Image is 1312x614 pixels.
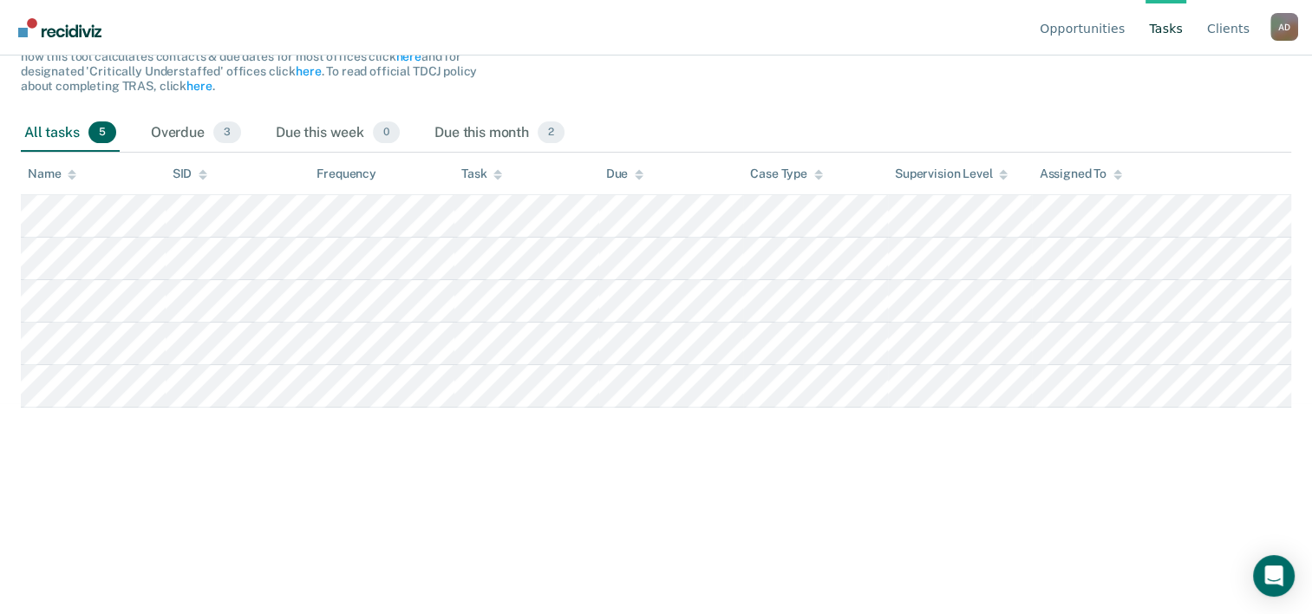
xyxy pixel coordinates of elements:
span: The clients listed below have upcoming requirements due this month that have not yet been complet... [21,21,478,93]
span: 2 [538,121,565,144]
div: A D [1270,13,1298,41]
div: SID [173,167,208,181]
div: Supervision Level [895,167,1008,181]
div: All tasks [21,114,120,153]
span: 5 [88,121,116,144]
div: Overdue [147,114,245,153]
span: 3 [213,121,241,144]
button: Profile dropdown button [1270,13,1298,41]
div: Due this month [431,114,568,153]
div: Open Intercom Messenger [1253,555,1295,597]
a: here [186,79,212,93]
div: Due this week [272,114,403,153]
div: Due [606,167,644,181]
span: 0 [373,121,400,144]
div: Case Type [750,167,823,181]
a: here [296,64,321,78]
div: Frequency [317,167,376,181]
div: Name [28,167,76,181]
a: here [395,49,421,63]
img: Recidiviz [18,18,101,37]
div: Task [461,167,502,181]
div: Assigned To [1039,167,1121,181]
